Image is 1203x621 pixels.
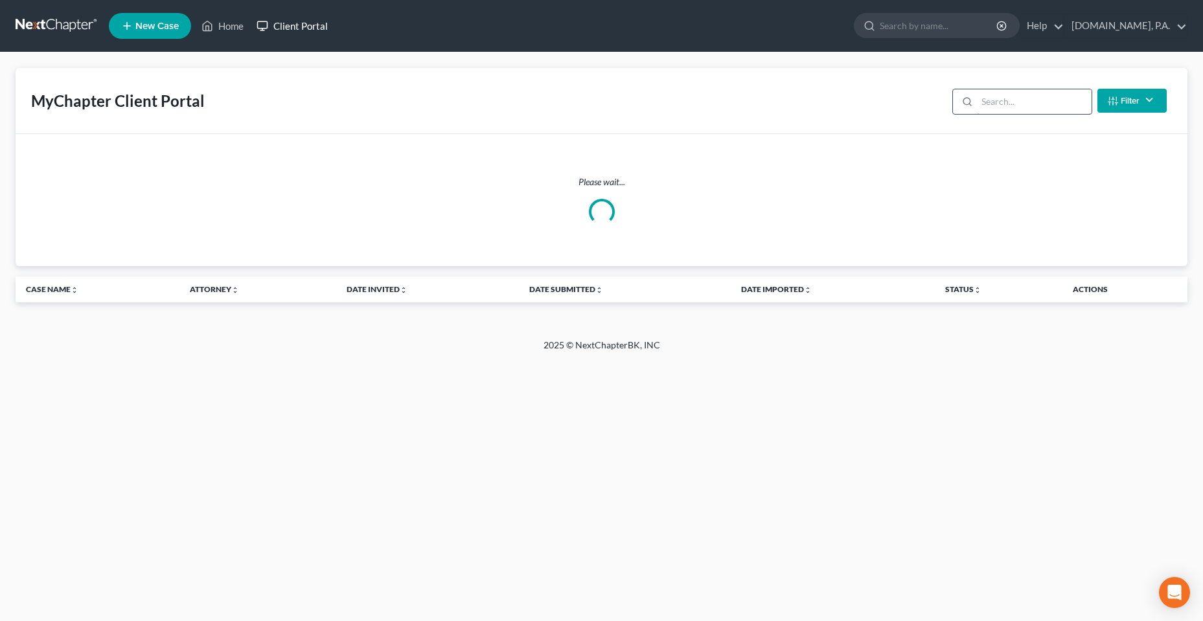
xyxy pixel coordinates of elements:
[1062,277,1187,302] th: Actions
[880,14,998,38] input: Search by name...
[233,339,971,362] div: 2025 © NextChapterBK, INC
[26,284,78,294] a: Case Nameunfold_more
[1020,14,1064,38] a: Help
[1097,89,1167,113] button: Filter
[1159,577,1190,608] div: Open Intercom Messenger
[529,284,603,294] a: Date Submittedunfold_more
[195,14,250,38] a: Home
[945,284,981,294] a: Statusunfold_more
[31,91,205,111] div: MyChapter Client Portal
[250,14,334,38] a: Client Portal
[26,175,1177,188] p: Please wait...
[741,284,812,294] a: Date Importedunfold_more
[974,286,981,294] i: unfold_more
[190,284,239,294] a: Attorneyunfold_more
[1065,14,1187,38] a: [DOMAIN_NAME], P.A.
[231,286,239,294] i: unfold_more
[400,286,407,294] i: unfold_more
[347,284,407,294] a: Date Invitedunfold_more
[977,89,1092,114] input: Search...
[71,286,78,294] i: unfold_more
[804,286,812,294] i: unfold_more
[595,286,603,294] i: unfold_more
[135,21,179,31] span: New Case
